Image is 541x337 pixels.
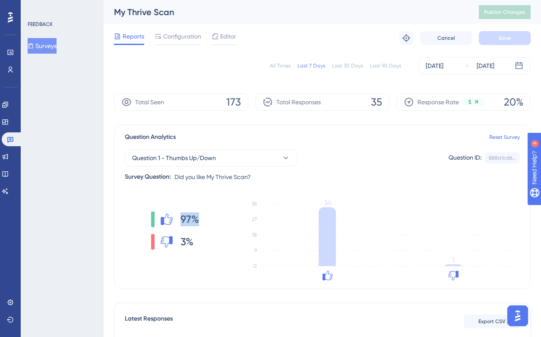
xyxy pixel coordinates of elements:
button: Surveys [28,38,57,54]
span: Cancel [437,35,455,42]
span: 173 [226,95,241,109]
tspan: 36 [252,201,257,207]
span: Configuration [163,31,201,42]
span: Editor [220,31,236,42]
span: 3% [180,235,193,249]
tspan: 0 [253,263,257,269]
span: Did you like My Thrive Scan? [174,172,251,182]
div: Survey Question: [125,172,171,182]
tspan: 9 [254,247,257,254]
span: Total Responses [276,97,321,107]
tspan: 34 [324,199,331,207]
div: Last 30 Days [332,62,363,69]
tspan: 18 [252,232,257,238]
button: Export CSV [464,315,520,328]
span: Export CSV [478,318,506,325]
div: Question ID: [449,152,481,164]
span: Reports [123,31,144,42]
div: Last 7 Days [297,62,325,69]
div: FEEDBACK [28,21,53,28]
span: Question Analytics [125,132,176,142]
span: 20% [504,95,523,109]
span: Question 1 - Thumbs Up/Down [132,153,216,163]
span: 35 [371,95,382,109]
div: All Times [270,62,291,69]
div: [DATE] [426,61,443,71]
tspan: 27 [252,216,257,222]
span: Response Rate [418,97,459,107]
div: [DATE] [477,61,494,71]
iframe: UserGuiding AI Assistant Launcher [505,303,531,329]
span: 5 [468,99,471,106]
div: My Thrive Scan [114,6,457,18]
span: Save [499,35,511,42]
div: 4 [60,4,63,11]
div: Last 90 Days [370,62,401,69]
span: Latest Responses [125,314,173,329]
button: Cancel [420,31,472,45]
button: Question 1 - Thumbs Up/Down [125,149,297,167]
button: Publish Changes [479,5,531,19]
span: Publish Changes [484,9,525,16]
span: 97% [180,212,199,226]
a: Reset Survey [489,134,520,141]
button: Save [479,31,531,45]
tspan: 1 [452,256,454,264]
span: Total Seen [135,97,164,107]
div: 888a1cd6... [489,154,516,161]
span: Need Help? [20,2,54,13]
